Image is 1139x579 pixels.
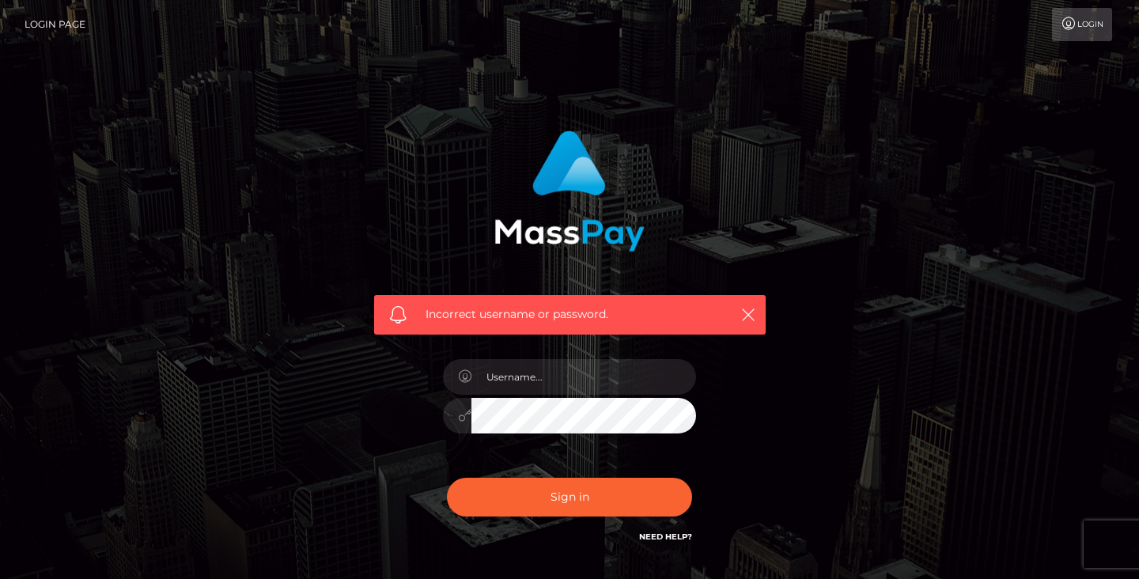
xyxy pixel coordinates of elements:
[471,359,696,395] input: Username...
[639,532,692,542] a: Need Help?
[447,478,692,517] button: Sign in
[25,8,85,41] a: Login Page
[426,306,714,323] span: Incorrect username or password.
[494,131,645,252] img: MassPay Login
[1052,8,1112,41] a: Login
